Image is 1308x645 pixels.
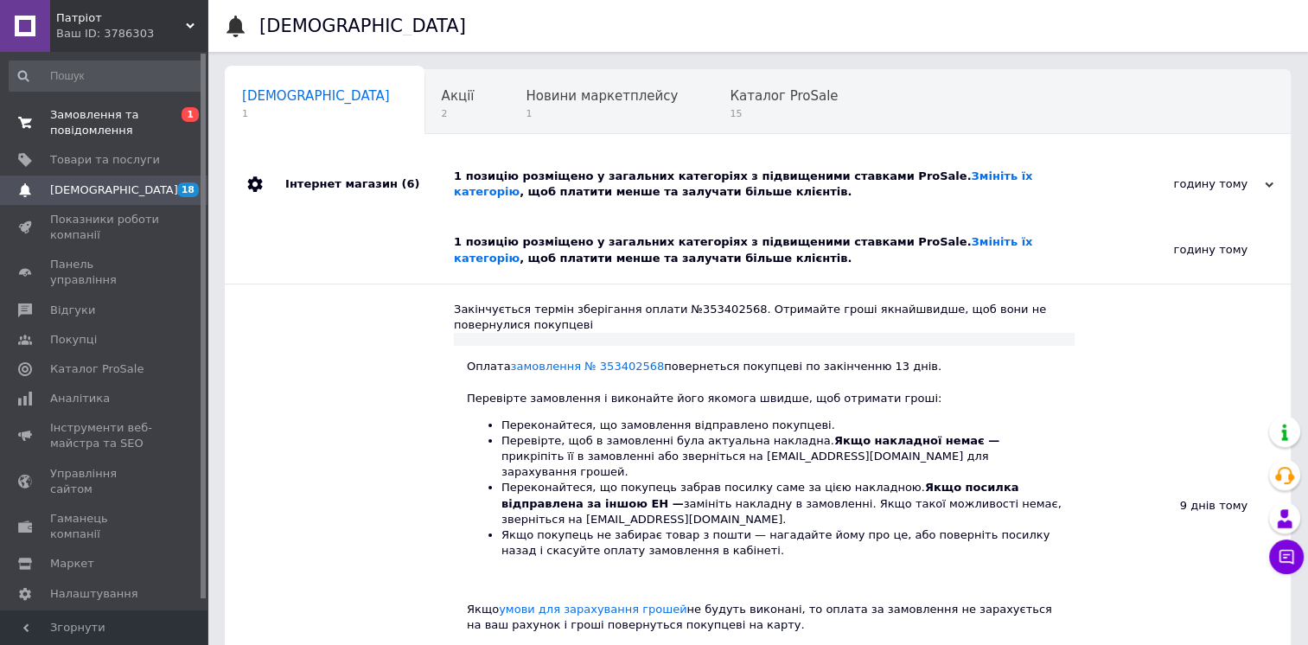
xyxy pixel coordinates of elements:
[501,527,1062,559] li: Якщо покупець не забирає товар з пошти — нагадайте йому про це, або поверніть посилку назад і ска...
[526,88,678,104] span: Новини маркетплейсу
[442,107,475,120] span: 2
[50,107,160,138] span: Замовлення та повідомлення
[1075,217,1291,283] div: годину тому
[1101,176,1273,192] div: годину тому
[242,107,390,120] span: 1
[285,151,454,217] div: Інтернет магазин
[834,434,999,447] b: Якщо накладної немає —
[50,182,178,198] span: [DEMOGRAPHIC_DATA]
[454,235,1032,264] a: Змініть їх категорію
[50,303,95,318] span: Відгуки
[442,88,475,104] span: Акції
[401,177,419,190] span: (6)
[454,302,1075,333] div: Закінчується термін зберігання оплати №353402568. Отримайте гроші якнайшвидше, щоб вони не поверн...
[242,88,390,104] span: [DEMOGRAPHIC_DATA]
[501,418,1062,433] li: Переконайтеся, що замовлення відправлено покупцеві.
[259,16,466,36] h1: [DEMOGRAPHIC_DATA]
[454,169,1101,200] div: 1 позицію розміщено у загальних категоріях з підвищеними ставками ProSale. , щоб платити менше та...
[511,360,665,373] a: замовлення № 353402568
[50,332,97,348] span: Покупці
[56,26,207,42] div: Ваш ID: 3786303
[50,511,160,542] span: Гаманець компанії
[454,234,1075,265] div: 1 позицію розміщено у загальних категоріях з підвищеними ставками ProSale. , щоб платити менше та...
[501,481,1018,509] b: Якщо посилка відправлена за іншою ЕН —
[1269,540,1304,574] button: Чат з покупцем
[50,257,160,288] span: Панель управління
[177,182,199,197] span: 18
[50,152,160,168] span: Товари та послуги
[50,556,94,572] span: Маркет
[730,88,838,104] span: Каталог ProSale
[50,586,138,602] span: Налаштування
[50,420,160,451] span: Інструменти веб-майстра та SEO
[526,107,678,120] span: 1
[50,466,160,497] span: Управління сайтом
[50,361,144,377] span: Каталог ProSale
[499,603,686,616] a: умови для зарахування грошей
[182,107,199,122] span: 1
[50,391,110,406] span: Аналітика
[56,10,186,26] span: Патріот
[9,61,204,92] input: Пошук
[501,433,1062,481] li: Перевірте, щоб в замовленні була актуальна накладна. прикріпіть її в замовленні або зверніться на...
[730,107,838,120] span: 15
[501,480,1062,527] li: Переконайтеся, що покупець забрав посилку саме за цією накладною. замініть накладну в замовленні....
[50,212,160,243] span: Показники роботи компанії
